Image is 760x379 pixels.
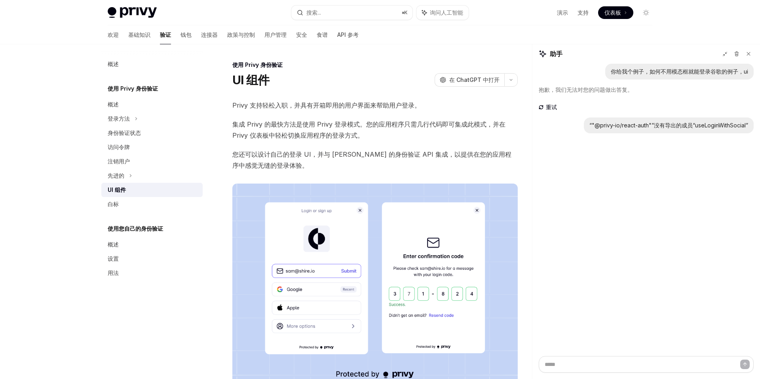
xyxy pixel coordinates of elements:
a: 仪表板 [598,6,633,19]
a: 概述 [101,97,203,112]
font: API 参考 [337,31,359,38]
a: 欢迎 [108,25,119,44]
font: 登录方法 [108,115,130,122]
font: 演示 [557,9,568,16]
font: 食谱 [317,31,328,38]
font: 安全 [296,31,307,38]
img: 灯光标志 [108,7,157,18]
a: 基础知识 [128,25,150,44]
font: 欢迎 [108,31,119,38]
font: 使用 Privy 身份验证 [108,85,158,92]
a: 食谱 [317,25,328,44]
a: 设置 [101,252,203,266]
font: 基础知识 [128,31,150,38]
font: 重试 [546,104,557,110]
font: Privy 支持轻松入职，并具有开箱即用的用户界面来帮助用户登录。 [232,101,421,109]
font: 支持 [578,9,589,16]
font: 仪表板 [604,9,621,16]
a: 钱包 [180,25,192,44]
font: 用户管理 [264,31,287,38]
font: 在 ChatGPT 中打开 [449,76,500,83]
font: 概述 [108,101,119,108]
font: 连接器 [201,31,218,38]
font: 抱歉，我们无法对您的问题做出答复。 [539,86,633,93]
font: 使用 Privy 身份验证 [232,61,283,68]
a: 访问令牌 [101,140,203,154]
font: 集成 Privy 的最快方法是使用 Privy 登录模式。您的应用程序只需几行代码即可集成此模式，并在 Privy 仪表板中轻松切换应用程序的登录方式。 [232,120,505,139]
a: 安全 [296,25,307,44]
a: 注销用户 [101,154,203,169]
font: ⌘ [402,9,404,15]
font: 您还可以设计自己的登录 UI，并与 [PERSON_NAME] 的身份验证 API 集成，以提供在您的应用程序中感觉无缝的登录体验。 [232,150,511,169]
font: 注销用户 [108,158,130,165]
a: 演示 [557,9,568,17]
button: 询问人工智能 [416,6,469,20]
font: 概述 [108,61,119,67]
a: 支持 [578,9,589,17]
a: UI 组件 [101,183,203,197]
button: 发送消息 [740,360,750,369]
font: 验证 [160,31,171,38]
font: 助手 [550,50,562,58]
font: 概述 [108,241,119,248]
font: 先进的 [108,172,124,179]
font: 询问人工智能 [430,9,463,16]
button: 在 ChatGPT 中打开 [435,73,504,87]
a: 用户管理 [264,25,287,44]
a: 概述 [101,57,203,71]
a: 用法 [101,266,203,280]
a: 身份验证状态 [101,126,203,140]
a: 政策与控制 [227,25,255,44]
font: UI 组件 [232,73,269,87]
font: 政策与控制 [227,31,255,38]
font: UI 组件 [108,186,126,193]
a: 连接器 [201,25,218,44]
button: 搜索...⌘K [291,6,412,20]
a: 概述 [101,237,203,252]
font: 访问令牌 [108,144,130,150]
font: 白标 [108,201,119,207]
font: 你给我个例子，如何不用模态框就能登录谷歌的例子，ui [611,68,748,75]
button: 重试 [539,103,559,111]
font: 设置 [108,255,119,262]
font: 使用您自己的身份验证 [108,225,163,232]
font: 身份验证状态 [108,129,141,136]
a: 验证 [160,25,171,44]
button: 切换暗模式 [640,6,652,19]
a: 白标 [101,197,203,211]
font: 用法 [108,269,119,276]
font: 钱包 [180,31,192,38]
font: K [404,9,408,15]
font: “"@privy-io/react-auth"”没有导出的成员“useLoginWithSocial” [589,122,748,129]
font: 搜索... [306,9,321,16]
a: API 参考 [337,25,359,44]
